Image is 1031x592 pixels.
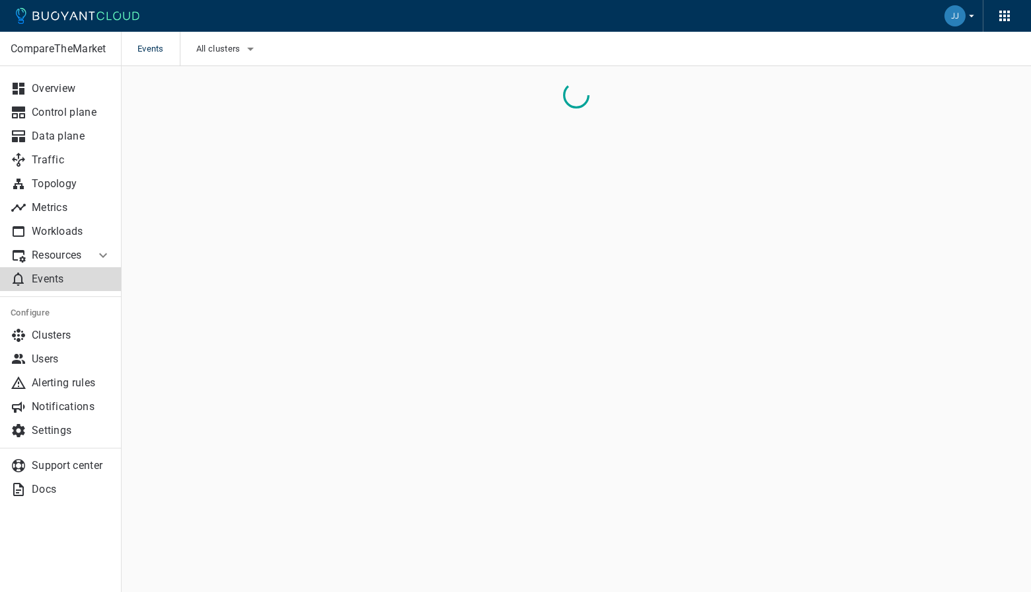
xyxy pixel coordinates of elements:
[944,5,966,26] img: James Johnstone
[32,459,111,472] p: Support center
[32,273,111,286] p: Events
[11,308,111,318] h5: Configure
[32,400,111,413] p: Notifications
[32,483,111,496] p: Docs
[32,153,111,167] p: Traffic
[32,329,111,342] p: Clusters
[137,32,180,66] span: Events
[32,225,111,238] p: Workloads
[32,353,111,366] p: Users
[196,39,259,59] button: All clusters
[32,376,111,390] p: Alerting rules
[32,249,85,262] p: Resources
[32,177,111,190] p: Topology
[32,201,111,214] p: Metrics
[32,106,111,119] p: Control plane
[32,130,111,143] p: Data plane
[32,424,111,437] p: Settings
[11,42,110,56] p: CompareTheMarket
[32,82,111,95] p: Overview
[196,44,243,54] span: All clusters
